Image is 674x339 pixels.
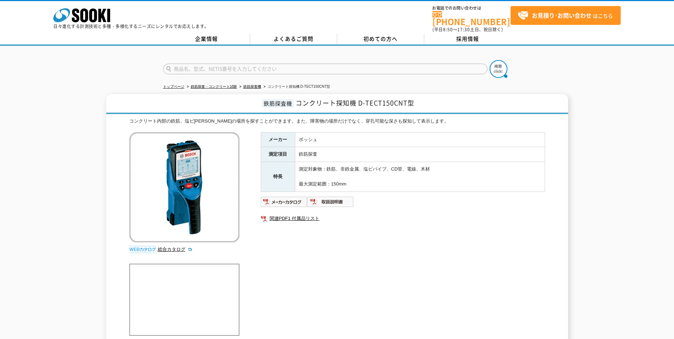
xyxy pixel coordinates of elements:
[518,10,613,21] span: はこちら
[296,98,414,108] span: コンクリート探知機 D-TECT150CNT型
[295,162,545,192] td: 測定対象物：鉄筋、非鉄金属、塩ビパイプ、CD管、電線、木材 最大測定範囲：150mm
[432,26,503,33] span: (平日 ～ 土日、祝日除く)
[158,247,193,252] a: 総合カタログ
[163,85,184,88] a: トップページ
[129,118,545,125] div: コンクリート内部の鉄筋、塩ビ[PERSON_NAME]の場所を探すことができます。また、障害物の場所だけでなく、穿孔可能な深さも探知して表示します。
[337,34,424,44] a: 初めての方へ
[295,132,545,147] td: ボッシュ
[129,246,156,253] img: webカタログ
[295,147,545,162] td: 鉄筋探査
[243,85,261,88] a: 鉄筋探査機
[457,26,470,33] span: 17:30
[432,11,511,26] a: [PHONE_NUMBER]
[191,85,237,88] a: 鉄筋探査・コンクリート試験
[307,201,354,206] a: 取扱説明書
[363,35,398,43] span: 初めての方へ
[262,83,330,91] li: コンクリート探知機 D-TECT150CNT型
[424,34,511,44] a: 採用情報
[261,162,295,192] th: 特長
[262,99,294,107] span: 鉄筋探査機
[432,6,511,10] span: お電話でのお問い合わせは
[163,34,250,44] a: 企業情報
[261,147,295,162] th: 測定項目
[261,132,295,147] th: メーカー
[261,214,545,223] a: 関連PDF1 付属品リスト
[532,11,592,20] strong: お見積り･お問い合わせ
[53,24,209,28] p: 日々進化する計測技術と多種・多様化するニーズにレンタルでお応えします。
[129,132,239,242] img: コンクリート探知機 D-TECT150CNT型
[307,196,354,208] img: 取扱説明書
[261,196,307,208] img: メーカーカタログ
[490,60,507,78] img: btn_search.png
[511,6,621,25] a: お見積り･お問い合わせはこちら
[261,201,307,206] a: メーカーカタログ
[443,26,453,33] span: 8:50
[163,64,487,74] input: 商品名、型式、NETIS番号を入力してください
[250,34,337,44] a: よくあるご質問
